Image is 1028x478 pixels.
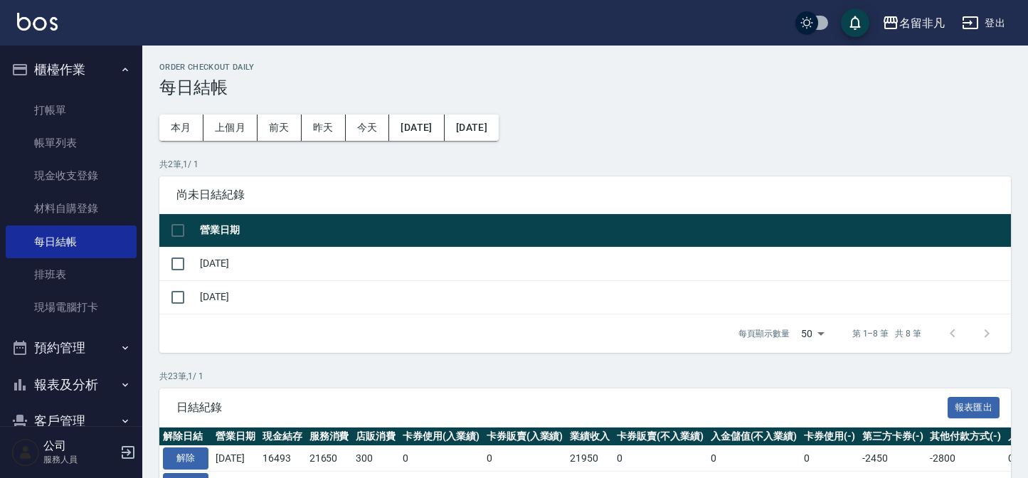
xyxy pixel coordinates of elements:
button: 報表及分析 [6,366,137,403]
td: 0 [399,446,483,472]
h2: Order checkout daily [159,63,1011,72]
th: 服務消費 [306,427,353,446]
a: 現金收支登錄 [6,159,137,192]
button: 櫃檯作業 [6,51,137,88]
th: 營業日期 [196,214,1011,248]
th: 卡券使用(-) [800,427,859,446]
td: -2800 [926,446,1005,472]
th: 業績收入 [566,427,613,446]
td: 0 [483,446,567,472]
td: -2450 [859,446,927,472]
button: [DATE] [445,115,499,141]
p: 服務人員 [43,453,116,466]
button: save [841,9,869,37]
td: 0 [707,446,801,472]
td: 0 [800,446,859,472]
div: 名留非凡 [899,14,945,32]
th: 入金儲值(不入業績) [707,427,801,446]
th: 現金結存 [259,427,306,446]
button: 今天 [346,115,390,141]
a: 材料自購登錄 [6,192,137,225]
button: 上個月 [203,115,258,141]
button: 名留非凡 [876,9,950,38]
button: 登出 [956,10,1011,36]
button: 本月 [159,115,203,141]
p: 每頁顯示數量 [738,327,790,340]
img: Logo [17,13,58,31]
th: 卡券販賣(入業績) [483,427,567,446]
p: 共 23 筆, 1 / 1 [159,370,1011,383]
th: 店販消費 [352,427,399,446]
a: 帳單列表 [6,127,137,159]
button: 解除 [163,447,208,469]
button: 昨天 [302,115,346,141]
th: 解除日結 [159,427,212,446]
td: [DATE] [196,247,1011,280]
td: 300 [352,446,399,472]
td: 21950 [566,446,613,472]
a: 打帳單 [6,94,137,127]
th: 其他付款方式(-) [926,427,1005,446]
a: 報表匯出 [948,400,1000,413]
th: 第三方卡券(-) [859,427,927,446]
img: Person [11,438,40,467]
h5: 公司 [43,439,116,453]
p: 共 2 筆, 1 / 1 [159,158,1011,171]
a: 每日結帳 [6,225,137,258]
td: 0 [613,446,707,472]
td: 21650 [306,446,353,472]
td: 16493 [259,446,306,472]
button: 預約管理 [6,329,137,366]
td: [DATE] [196,280,1011,314]
th: 卡券販賣(不入業績) [613,427,707,446]
h3: 每日結帳 [159,78,1011,97]
button: 客戶管理 [6,403,137,440]
div: 50 [795,314,830,353]
td: [DATE] [212,446,259,472]
button: 報表匯出 [948,397,1000,419]
button: [DATE] [389,115,444,141]
button: 前天 [258,115,302,141]
a: 現場電腦打卡 [6,291,137,324]
th: 營業日期 [212,427,259,446]
p: 第 1–8 筆 共 8 筆 [852,327,921,340]
th: 卡券使用(入業績) [399,427,483,446]
a: 排班表 [6,258,137,291]
span: 日結紀錄 [176,400,948,415]
span: 尚未日結紀錄 [176,188,994,202]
